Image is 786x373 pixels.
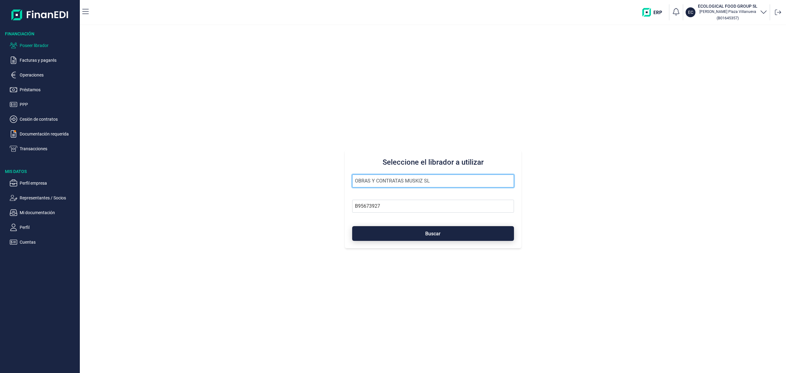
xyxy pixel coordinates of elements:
[10,209,77,216] button: Mi documentación
[10,116,77,123] button: Cesión de contratos
[20,145,77,152] p: Transacciones
[20,116,77,123] p: Cesión de contratos
[10,224,77,231] button: Perfil
[20,101,77,108] p: PPP
[352,200,514,213] input: Busque por NIF
[10,42,77,49] button: Poseer librador
[698,9,757,14] p: [PERSON_NAME] Plaza Villanueva
[352,175,514,187] input: Seleccione la razón social
[20,130,77,138] p: Documentación requerida
[10,179,77,187] button: Perfil empresa
[352,226,514,241] button: Buscar
[698,3,757,9] h3: ECOLOGICAL FOOD GROUP SL
[20,194,77,202] p: Representantes / Socios
[11,5,69,25] img: Logo de aplicación
[10,194,77,202] button: Representantes / Socios
[352,157,514,167] h3: Seleccione el librador a utilizar
[688,9,693,15] p: EC
[10,145,77,152] button: Transacciones
[20,209,77,216] p: Mi documentación
[20,224,77,231] p: Perfil
[686,3,767,22] button: ECECOLOGICAL FOOD GROUP SL[PERSON_NAME] Plaza Villanueva(B01645357)
[20,86,77,93] p: Préstamos
[20,71,77,79] p: Operaciones
[642,8,667,17] img: erp
[10,101,77,108] button: PPP
[20,238,77,246] p: Cuentas
[20,57,77,64] p: Facturas y pagarés
[425,231,441,236] span: Buscar
[10,57,77,64] button: Facturas y pagarés
[10,130,77,138] button: Documentación requerida
[20,179,77,187] p: Perfil empresa
[10,71,77,79] button: Operaciones
[717,16,739,20] small: Copiar cif
[20,42,77,49] p: Poseer librador
[10,238,77,246] button: Cuentas
[10,86,77,93] button: Préstamos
